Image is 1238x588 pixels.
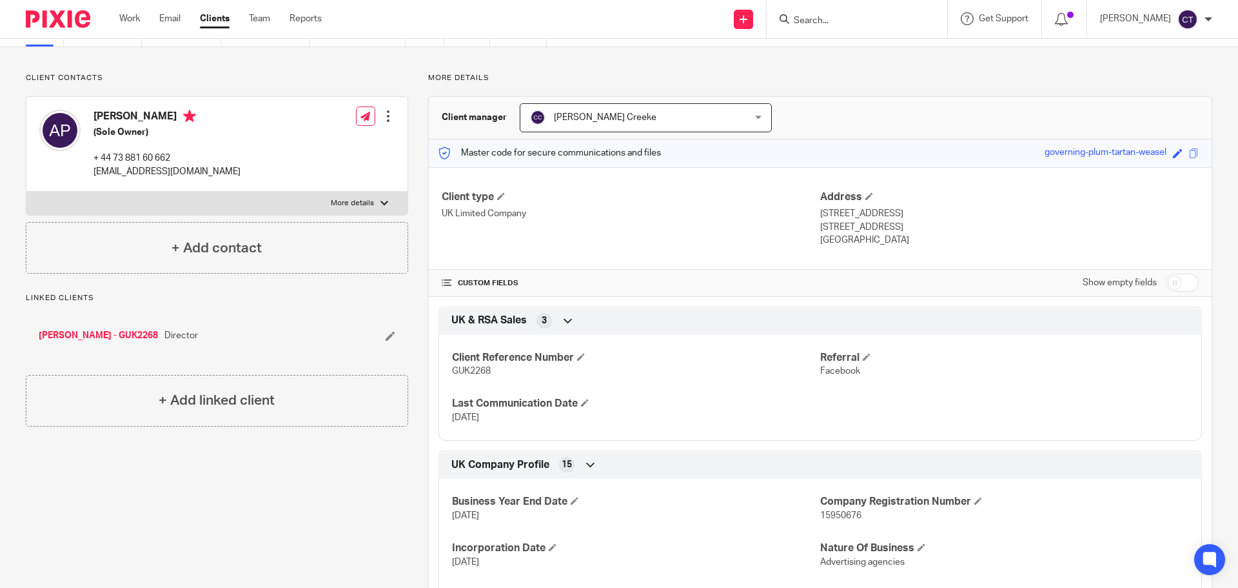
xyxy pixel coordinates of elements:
h4: + Add linked client [159,390,275,411]
a: Work [119,12,140,25]
img: svg%3E [39,110,81,151]
h4: Business Year End Date [452,495,820,509]
h5: (Sole Owner) [93,126,241,139]
span: GUK2268 [452,367,491,376]
label: Show empty fields [1083,276,1157,289]
span: UK Company Profile [451,458,549,472]
span: Director [164,329,198,342]
span: UK & RSA Sales [451,314,527,327]
h4: Incorporation Date [452,542,820,555]
img: Pixie [26,10,90,28]
span: 3 [542,314,547,327]
h4: Last Communication Date [452,397,820,411]
p: Linked clients [26,293,408,303]
a: Clients [200,12,230,25]
h4: Address [820,190,1199,204]
p: [EMAIL_ADDRESS][DOMAIN_NAME] [93,165,241,178]
h3: Client manager [442,111,507,124]
span: [DATE] [452,558,479,567]
span: [PERSON_NAME] Creeke [554,113,656,122]
h4: Company Registration Number [820,495,1188,509]
a: Email [159,12,181,25]
a: Team [249,12,270,25]
span: 15 [562,458,572,471]
p: Client contacts [26,73,408,83]
p: More details [331,198,374,208]
span: [DATE] [452,413,479,422]
span: 15950676 [820,511,861,520]
img: svg%3E [530,110,545,125]
h4: Client Reference Number [452,351,820,365]
img: svg%3E [1177,9,1198,30]
input: Search [792,15,909,27]
a: [PERSON_NAME] - GUK2268 [39,329,158,342]
i: Primary [183,110,196,123]
p: UK Limited Company [442,207,820,220]
h4: + Add contact [172,238,262,258]
p: [STREET_ADDRESS] [820,207,1199,220]
div: governing-plum-tartan-weasel [1045,146,1166,161]
h4: CUSTOM FIELDS [442,278,820,289]
h4: Nature Of Business [820,542,1188,555]
p: [STREET_ADDRESS] [820,221,1199,234]
a: Reports [290,12,322,25]
p: Master code for secure communications and files [438,147,661,159]
h4: Client type [442,190,820,204]
span: Get Support [979,14,1028,23]
p: [PERSON_NAME] [1100,12,1171,25]
p: More details [428,73,1212,83]
p: [GEOGRAPHIC_DATA] [820,234,1199,247]
span: [DATE] [452,511,479,520]
span: Facebook [820,367,860,376]
p: + 44 73 881 60 662 [93,152,241,165]
h4: Referral [820,351,1188,365]
h4: [PERSON_NAME] [93,110,241,126]
span: Advertising agencies [820,558,905,567]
